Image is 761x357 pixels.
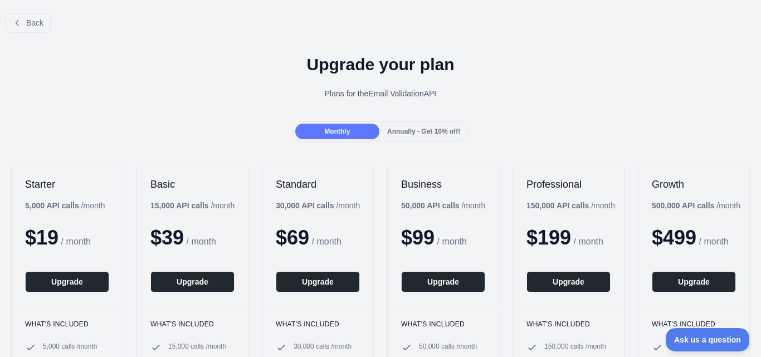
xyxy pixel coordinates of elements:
span: $ 199 [526,226,571,249]
h2: Growth [652,178,736,191]
b: 30,000 API calls [276,201,334,210]
iframe: Toggle Customer Support [666,328,750,351]
h2: Business [401,178,485,191]
span: $ 499 [652,226,696,249]
span: $ 69 [276,226,309,249]
b: 50,000 API calls [401,201,460,210]
div: / month [526,200,615,211]
div: / month [276,200,360,211]
div: / month [401,200,485,211]
h2: Professional [526,178,611,191]
b: 150,000 API calls [526,201,589,210]
h2: Standard [276,178,360,191]
div: / month [652,200,740,211]
span: $ 99 [401,226,435,249]
b: 500,000 API calls [652,201,714,210]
